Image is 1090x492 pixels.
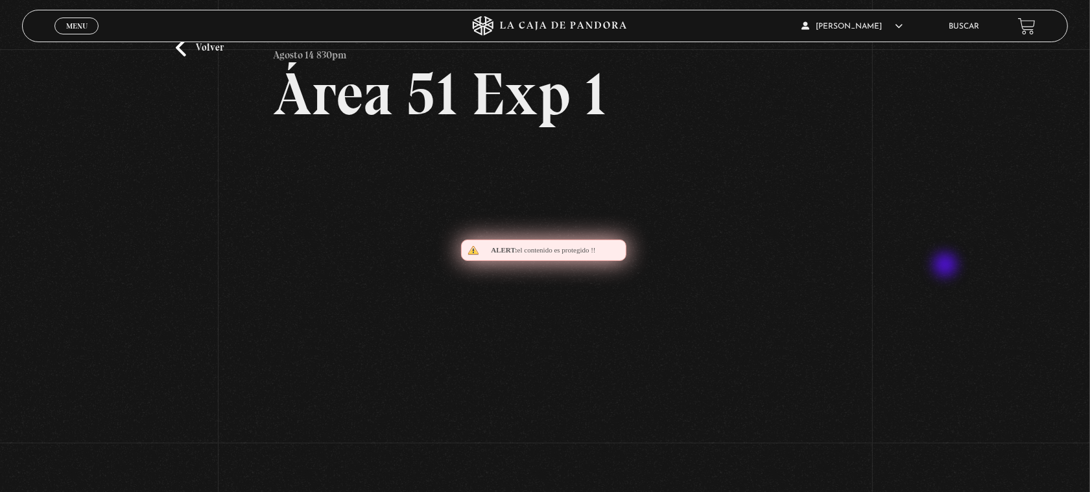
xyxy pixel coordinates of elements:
span: Alert: [491,246,517,254]
span: [PERSON_NAME] [801,23,903,31]
span: Menu [66,22,88,30]
span: Cerrar [62,33,92,42]
h2: Área 51 Exp 1 [273,64,817,124]
iframe: Dailymotion video player – PROGRAMA - AREA 51 - 14 DE AGOSTO [273,143,817,450]
a: Buscar [949,23,979,31]
div: el contenido es protegido !! [461,240,626,261]
a: View your shopping cart [1018,18,1036,35]
p: Agosto 14 830pm [273,39,347,65]
a: Volver [176,39,224,56]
